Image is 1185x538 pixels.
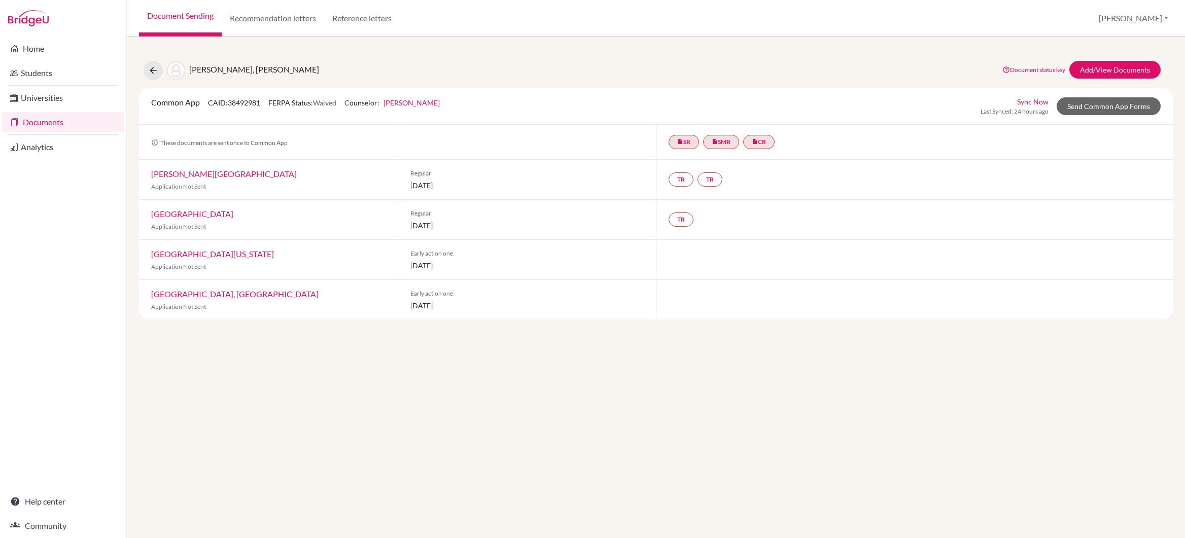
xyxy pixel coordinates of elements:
span: Application Not Sent [151,263,206,270]
span: FERPA Status: [268,98,336,107]
span: Regular [410,209,644,218]
a: Help center [2,491,124,512]
a: Analytics [2,137,124,157]
span: [DATE] [410,260,644,271]
a: [PERSON_NAME][GEOGRAPHIC_DATA] [151,169,297,178]
a: insert_drive_fileSR [669,135,699,149]
span: Waived [313,98,336,107]
a: Home [2,39,124,59]
span: Early action one [410,249,644,258]
span: Counselor: [344,98,440,107]
span: [DATE] [410,180,644,191]
span: CAID: 38492981 [208,98,260,107]
i: insert_drive_file [677,138,683,145]
span: Application Not Sent [151,303,206,310]
span: Application Not Sent [151,223,206,230]
a: Documents [2,112,124,132]
span: Common App [151,97,200,107]
img: Bridge-U [8,10,49,26]
span: These documents are sent once to Common App [151,139,288,147]
span: Last Synced: 24 hours ago [981,107,1049,116]
a: TR [698,172,722,187]
a: Add/View Documents [1069,61,1161,79]
a: Universities [2,88,124,108]
a: TR [669,172,693,187]
a: insert_drive_fileCR [743,135,775,149]
a: TR [669,212,693,227]
i: insert_drive_file [752,138,758,145]
a: [GEOGRAPHIC_DATA] [151,209,233,219]
a: Community [2,516,124,536]
a: [PERSON_NAME] [384,98,440,107]
span: [PERSON_NAME], [PERSON_NAME] [189,64,319,74]
i: insert_drive_file [712,138,718,145]
span: Regular [410,169,644,178]
span: [DATE] [410,220,644,231]
button: [PERSON_NAME] [1094,9,1173,28]
a: Send Common App Forms [1057,97,1161,115]
span: Application Not Sent [151,183,206,190]
span: [DATE] [410,300,644,311]
a: [GEOGRAPHIC_DATA][US_STATE] [151,249,274,259]
span: Early action one [410,289,644,298]
a: Students [2,63,124,83]
a: [GEOGRAPHIC_DATA], [GEOGRAPHIC_DATA] [151,289,319,299]
a: Sync Now [1017,96,1049,107]
a: insert_drive_fileSMR [703,135,739,149]
a: Document status key [1002,66,1065,74]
